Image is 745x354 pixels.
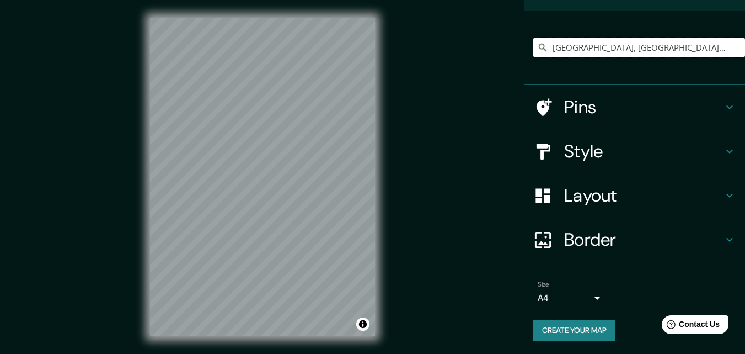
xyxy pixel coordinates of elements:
iframe: Help widget launcher [647,311,733,342]
canvas: Map [150,18,375,336]
div: A4 [538,289,604,307]
h4: Layout [564,184,723,207]
div: Border [524,218,745,262]
input: Pick your city or area [533,38,745,57]
h4: Style [564,140,723,162]
h4: Pins [564,96,723,118]
label: Size [538,280,549,289]
div: Pins [524,85,745,129]
div: Style [524,129,745,173]
button: Create your map [533,320,615,341]
button: Toggle attribution [356,318,369,331]
div: Layout [524,173,745,218]
h4: Border [564,229,723,251]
